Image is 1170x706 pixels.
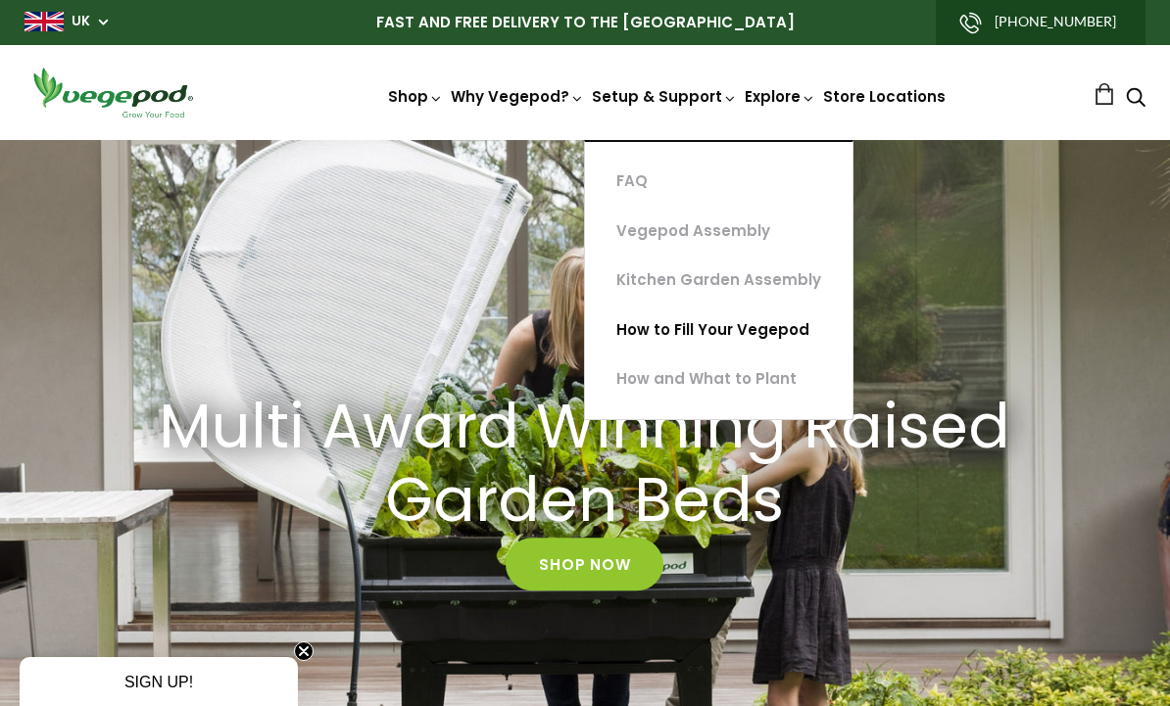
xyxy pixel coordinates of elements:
[72,12,90,31] a: UK
[585,256,853,306] a: Kitchen Garden Assembly
[24,65,201,120] img: Vegepod
[124,674,193,690] span: SIGN UP!
[506,538,663,590] a: Shop Now
[294,641,314,661] button: Close teaser
[592,86,737,252] a: Setup & Support
[1126,89,1146,110] a: Search
[585,157,853,207] a: FAQ
[823,86,946,107] a: Store Locations
[113,391,1058,538] a: Multi Award Winning Raised Garden Beds
[585,207,853,257] a: Vegepod Assembly
[451,86,584,107] a: Why Vegepod?
[585,354,853,404] a: How and What to Plant
[144,391,1026,538] h2: Multi Award Winning Raised Garden Beds
[585,306,853,355] a: How to Fill Your Vegepod
[20,657,298,706] div: SIGN UP!Close teaser
[24,12,64,31] img: gb_large.png
[388,86,443,107] a: Shop
[745,86,815,107] a: Explore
